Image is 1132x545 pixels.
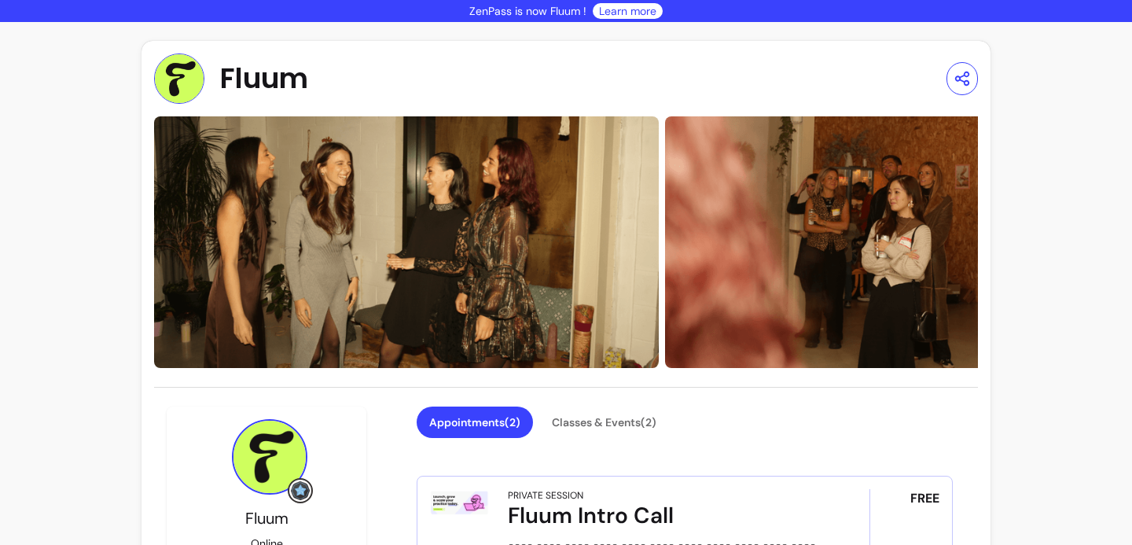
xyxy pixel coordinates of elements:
[599,3,656,19] a: Learn more
[430,489,489,516] img: Fluum Intro Call
[539,407,669,438] button: Classes & Events(2)
[469,3,586,19] p: ZenPass is now Fluum !
[291,481,310,500] img: Grow
[245,508,289,528] span: Fluum
[154,53,204,104] img: Provider image
[508,489,583,502] div: Private Session
[220,63,308,94] span: Fluum
[417,407,533,438] button: Appointments(2)
[154,116,659,368] img: https://d22cr2pskkweo8.cloudfront.net/7da0f95d-a9ed-4b41-b915-5433de84e032
[232,419,307,495] img: Provider image
[508,502,825,530] div: Fluum Intro Call
[910,489,939,508] span: FREE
